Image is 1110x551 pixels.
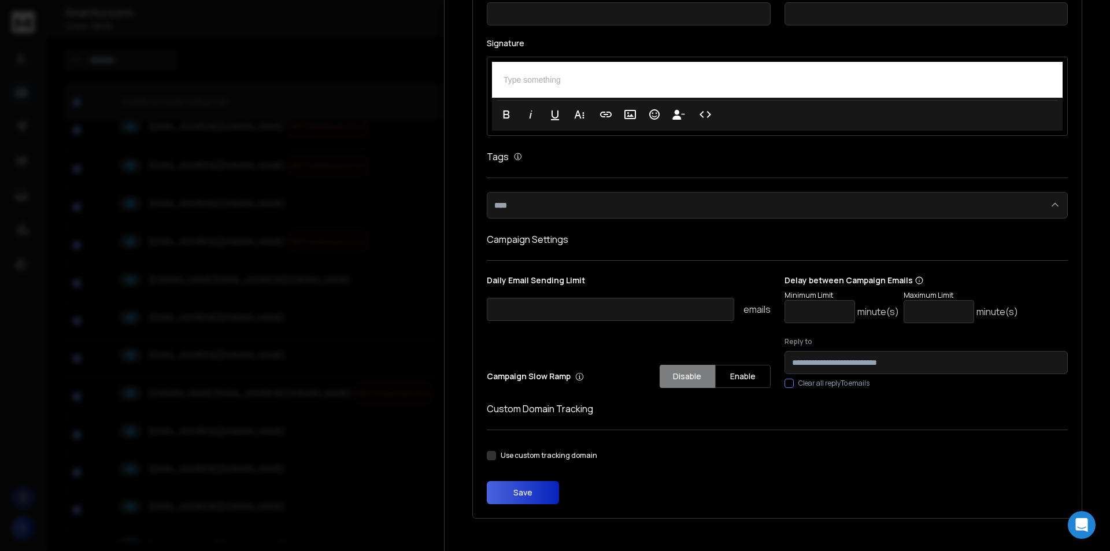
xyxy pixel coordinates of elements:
h1: Tags [487,150,509,164]
p: minute(s) [857,305,899,319]
button: Underline (Ctrl+U) [544,103,566,126]
p: Campaign Slow Ramp [487,371,584,382]
label: Use custom tracking domain [501,451,597,460]
button: Bold (Ctrl+B) [495,103,517,126]
label: Clear all replyTo emails [798,379,869,388]
button: More Text [568,103,590,126]
label: Signature [487,39,1068,47]
p: Minimum Limit [785,291,899,300]
button: Insert Unsubscribe Link [668,103,690,126]
p: Delay between Campaign Emails [785,275,1018,286]
button: Italic (Ctrl+I) [520,103,542,126]
button: Code View [694,103,716,126]
label: Reply to [785,337,1068,346]
h1: Campaign Settings [487,232,1068,246]
button: Insert Image (Ctrl+P) [619,103,641,126]
p: Maximum Limit [904,291,1018,300]
button: Emoticons [643,103,665,126]
h1: Custom Domain Tracking [487,402,1068,416]
p: Daily Email Sending Limit [487,275,771,291]
div: Open Intercom Messenger [1068,511,1096,539]
button: Disable [660,365,715,388]
p: emails [743,302,771,316]
p: minute(s) [976,305,1018,319]
button: Save [487,481,559,504]
button: Insert Link (Ctrl+K) [595,103,617,126]
button: Enable [715,365,771,388]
